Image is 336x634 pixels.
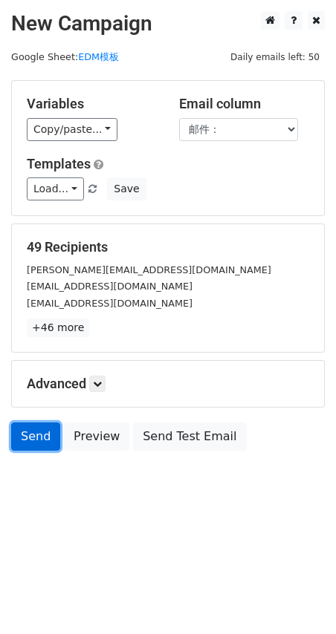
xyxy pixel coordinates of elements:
[27,298,193,309] small: [EMAIL_ADDRESS][DOMAIN_NAME]
[262,563,336,634] iframe: Chat Widget
[27,156,91,171] a: Templates
[27,318,89,337] a: +46 more
[179,96,309,112] h5: Email column
[225,51,325,62] a: Daily emails left: 50
[27,376,309,392] h5: Advanced
[225,49,325,65] span: Daily emails left: 50
[64,422,129,451] a: Preview
[27,281,193,292] small: [EMAIL_ADDRESS][DOMAIN_NAME]
[11,51,119,62] small: Google Sheet:
[27,264,271,275] small: [PERSON_NAME][EMAIL_ADDRESS][DOMAIN_NAME]
[27,96,157,112] h5: Variables
[27,239,309,255] h5: 49 Recipients
[262,563,336,634] div: 聊天小组件
[11,422,60,451] a: Send
[107,177,146,200] button: Save
[27,177,84,200] a: Load...
[11,11,325,36] h2: New Campaign
[78,51,119,62] a: EDM模板
[27,118,117,141] a: Copy/paste...
[133,422,246,451] a: Send Test Email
